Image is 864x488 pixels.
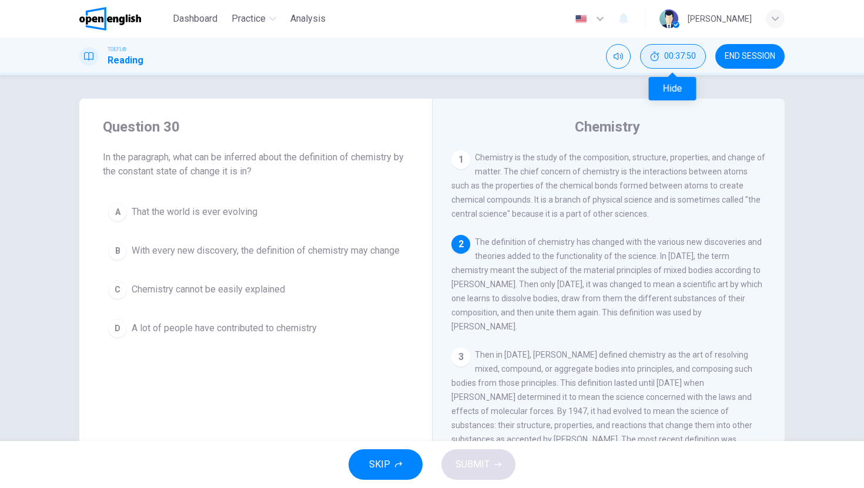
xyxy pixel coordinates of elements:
div: Hide [649,77,696,100]
span: Then in [DATE], [PERSON_NAME] defined chemistry as the art of resolving mixed, compound, or aggre... [451,350,764,472]
span: Chemistry is the study of the composition, structure, properties, and change of matter. The chief... [451,153,765,218]
span: 00:37:50 [664,52,696,61]
span: The definition of chemistry has changed with the various new discoveries and theories added to th... [451,237,762,331]
div: Hide [640,44,706,69]
a: OpenEnglish logo [79,7,168,31]
div: C [108,280,127,299]
button: Practice [227,8,281,29]
img: OpenEnglish logo [79,7,141,31]
div: 1 [451,150,470,169]
button: Analysis [286,8,330,29]
div: B [108,241,127,260]
div: [PERSON_NAME] [688,12,752,26]
span: A lot of people have contributed to chemistry [132,321,317,335]
span: Analysis [290,12,326,26]
button: Dashboard [168,8,222,29]
button: CChemistry cannot be easily explained [103,275,408,304]
span: With every new discovery, the definition of chemistry may change [132,244,400,258]
span: Practice [232,12,266,26]
img: en [574,15,588,23]
span: In the paragraph, what can be inferred about the definition of chemistry by the constant state of... [103,150,408,179]
span: Chemistry cannot be easily explained [132,282,285,297]
button: BWith every new discovery, the definition of chemistry may change [103,236,408,265]
div: 2 [451,235,470,254]
h4: Chemistry [575,117,640,136]
span: Dashboard [173,12,217,26]
div: A [108,203,127,221]
div: Mute [606,44,631,69]
span: END SESSION [725,52,775,61]
button: DA lot of people have contributed to chemistry [103,314,408,343]
button: SKIP [349,449,423,480]
button: 00:37:50 [640,44,706,69]
div: D [108,319,127,338]
img: Profile picture [659,9,678,28]
span: TOEFL® [108,45,126,53]
h1: Reading [108,53,143,68]
span: That the world is ever evolving [132,205,257,219]
h4: Question 30 [103,117,408,136]
button: AThat the world is ever evolving [103,197,408,227]
span: SKIP [369,456,390,473]
button: END SESSION [715,44,785,69]
div: 3 [451,348,470,366]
